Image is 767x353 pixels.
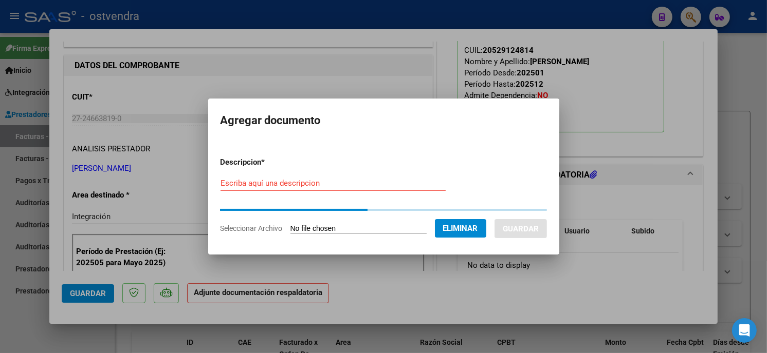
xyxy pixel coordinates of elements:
p: Descripcion [221,156,319,168]
span: Eliminar [443,224,478,233]
button: Guardar [495,219,547,238]
div: Open Intercom Messenger [732,318,757,343]
span: Guardar [503,224,539,233]
button: Eliminar [435,219,486,238]
h2: Agregar documento [221,111,547,130]
span: Seleccionar Archivo [221,224,283,232]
